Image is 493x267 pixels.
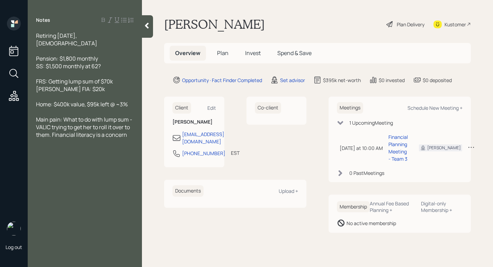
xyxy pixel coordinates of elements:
span: Spend & Save [277,49,312,57]
div: $0 deposited [423,77,452,84]
span: FRS: Getting lump sum of $70k [PERSON_NAME] FIA: $20k [36,78,113,93]
div: 1 Upcoming Meeting [349,119,393,126]
span: Main pain: What to do with lump sum - VALIC trying to get her to roll it over to them. Financial ... [36,116,133,139]
div: Schedule New Meeting + [407,105,463,111]
div: Annual Fee Based Planning + [370,200,415,213]
span: Pension: $1,800 monthly SS: $1,500 monthly at 62? [36,55,101,70]
h6: Co-client [255,102,281,114]
h6: Meetings [337,102,363,114]
div: Digital-only Membership + [421,200,463,213]
span: Plan [217,49,228,57]
div: Financial Planning Meeting - Team 3 [388,133,408,162]
div: Plan Delivery [397,21,424,28]
span: Home: $400k value, $95k left @ ~3% [36,100,128,108]
img: aleksandra-headshot.png [7,222,21,235]
div: $395k net-worth [323,77,361,84]
span: Invest [245,49,261,57]
span: Retiring [DATE], [DEMOGRAPHIC_DATA] [36,32,97,47]
h6: Documents [172,185,204,197]
div: Set advisor [280,77,305,84]
span: Overview [175,49,200,57]
h1: [PERSON_NAME] [164,17,265,32]
div: Opportunity · Fact Finder Completed [182,77,262,84]
div: $0 invested [379,77,405,84]
div: Upload + [279,188,298,194]
div: 0 Past Meeting s [349,169,384,177]
div: [PHONE_NUMBER] [182,150,225,157]
div: EST [231,149,240,157]
h6: Membership [337,201,370,213]
label: Notes [36,17,50,24]
div: [PERSON_NAME] [427,145,461,151]
h6: [PERSON_NAME] [172,119,216,125]
div: [DATE] at 10:00 AM [340,144,383,152]
div: Kustomer [445,21,466,28]
div: Log out [6,244,22,250]
div: No active membership [347,220,396,227]
h6: Client [172,102,191,114]
div: Edit [207,105,216,111]
div: [EMAIL_ADDRESS][DOMAIN_NAME] [182,131,224,145]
